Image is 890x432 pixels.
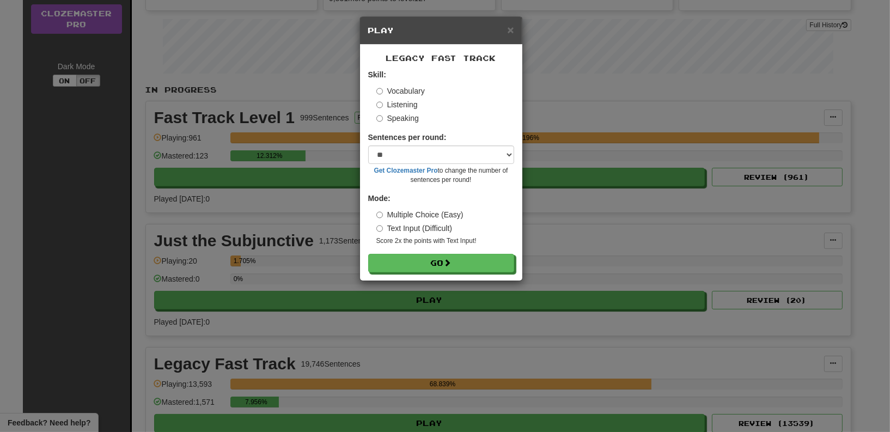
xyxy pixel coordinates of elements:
[507,23,514,36] span: ×
[376,88,383,95] input: Vocabulary
[376,236,514,246] small: Score 2x the points with Text Input !
[368,166,514,185] small: to change the number of sentences per round!
[507,24,514,35] button: Close
[368,25,514,36] h5: Play
[374,167,438,174] a: Get Clozemaster Pro
[376,223,453,234] label: Text Input (Difficult)
[376,113,419,124] label: Speaking
[368,132,447,143] label: Sentences per round:
[386,53,496,63] span: Legacy Fast Track
[376,86,425,96] label: Vocabulary
[368,70,386,79] strong: Skill:
[376,225,383,232] input: Text Input (Difficult)
[376,115,383,122] input: Speaking
[376,101,383,108] input: Listening
[376,211,383,218] input: Multiple Choice (Easy)
[376,209,464,220] label: Multiple Choice (Easy)
[368,254,514,272] button: Go
[376,99,418,110] label: Listening
[368,194,391,203] strong: Mode:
